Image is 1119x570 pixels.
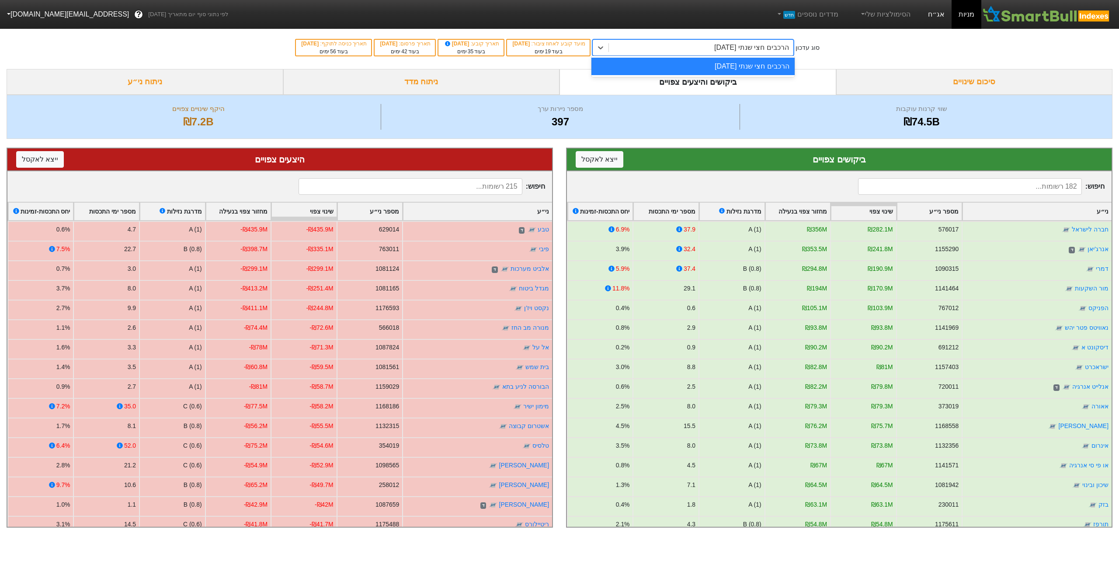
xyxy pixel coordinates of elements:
div: -₪413.2M [240,284,268,293]
a: נאוויטס פטר יהש [1065,325,1109,332]
div: 8.0 [687,402,695,411]
div: 1157403 [935,363,959,372]
div: ₪7.2B [18,114,379,130]
div: 0.8% [616,323,630,332]
div: 373019 [938,402,959,411]
div: 37.9 [684,225,695,234]
div: ₪241.8M [868,245,893,254]
div: -₪398.7M [240,245,268,254]
div: Toggle SortBy [337,203,403,221]
div: Toggle SortBy [8,203,73,221]
div: 0.6% [616,382,630,391]
div: תאריך כניסה לתוקף : [300,40,367,48]
span: ד [492,266,497,273]
div: 1159029 [375,382,399,391]
img: tase link [522,344,531,352]
div: 1.0% [56,500,70,509]
div: יחס התכסות-זמינות [571,207,630,216]
a: הפניקס [1088,305,1109,312]
div: 3.7% [56,284,70,293]
div: 3.0% [616,363,630,372]
a: [PERSON_NAME] [1059,423,1109,430]
div: 691212 [938,343,959,352]
img: tase link [1088,501,1097,510]
a: דמרי [1096,266,1109,273]
div: 767012 [938,304,959,313]
div: 397 [383,114,737,130]
img: tase link [513,403,522,411]
div: 1081942 [935,480,959,490]
div: ניתוח ני״ע [7,69,283,95]
div: היצעים צפויים [16,153,543,166]
div: 1.7% [56,421,70,431]
div: ביקושים והיצעים צפויים [559,69,836,95]
a: אלביט מערכות [511,266,549,273]
div: A (1) [189,304,202,313]
div: 1176593 [375,304,399,313]
div: A (1) [189,264,202,273]
img: tase link [1075,363,1084,372]
span: ? [136,9,141,21]
div: סוג עדכון [796,43,820,52]
div: 8.0 [687,441,695,450]
img: tase link [489,481,497,490]
div: 1168186 [375,402,399,411]
div: מדרגת נזילות [717,207,761,216]
img: tase link [1083,521,1092,529]
div: ₪79.3M [871,402,893,411]
div: 258012 [379,480,399,490]
div: B (0.8) [184,480,202,490]
div: 2.7 [128,382,136,391]
div: C (0.6) [183,461,202,470]
div: 1141464 [935,284,959,293]
div: 0.6 [687,304,695,313]
img: SmartBull [981,6,1112,23]
img: tase link [499,422,507,431]
div: A (1) [748,421,761,431]
div: Toggle SortBy [633,203,699,221]
div: Toggle SortBy [831,203,896,221]
div: 629014 [379,225,399,234]
div: ₪81M [876,363,893,372]
img: tase link [1055,324,1063,333]
span: ד [1053,384,1059,391]
img: tase link [529,245,538,254]
div: -₪244.8M [306,304,334,313]
div: ₪356M [807,225,827,234]
div: -₪60.8M [244,363,268,372]
div: Toggle SortBy [74,203,139,221]
div: 0.7% [56,264,70,273]
div: 32.4 [684,245,695,254]
div: -₪435.9M [306,225,334,234]
span: חדש [783,11,795,19]
div: B (0.8) [743,284,761,293]
div: 22.7 [124,245,136,254]
div: סיכום שינויים [836,69,1113,95]
div: B (0.8) [184,245,202,254]
div: -₪54.6M [309,441,333,450]
div: 1087824 [375,343,399,352]
div: ₪90.2M [871,343,893,352]
div: 5.9% [616,264,630,273]
div: -₪411.1M [240,304,268,313]
div: 9.7% [56,480,70,490]
div: 1168558 [935,421,959,431]
img: tase link [515,363,524,372]
div: מדרגת נזילות [158,207,202,216]
span: ד [1069,247,1074,254]
div: ₪170.9M [868,284,893,293]
img: tase link [1086,265,1095,274]
span: 19 [545,48,551,55]
div: Toggle SortBy [140,203,205,221]
img: tase link [1072,481,1081,490]
div: Toggle SortBy [897,203,962,221]
div: Toggle SortBy [568,203,633,221]
a: מגדל ביטוח [519,285,549,292]
div: C (0.6) [183,441,202,450]
img: tase link [514,304,523,313]
button: ייצא לאקסל [16,151,64,168]
a: אשטרום קבוצה [509,423,549,430]
div: 9.9 [128,304,136,313]
img: tase link [500,265,509,274]
div: 2.6 [128,323,136,332]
